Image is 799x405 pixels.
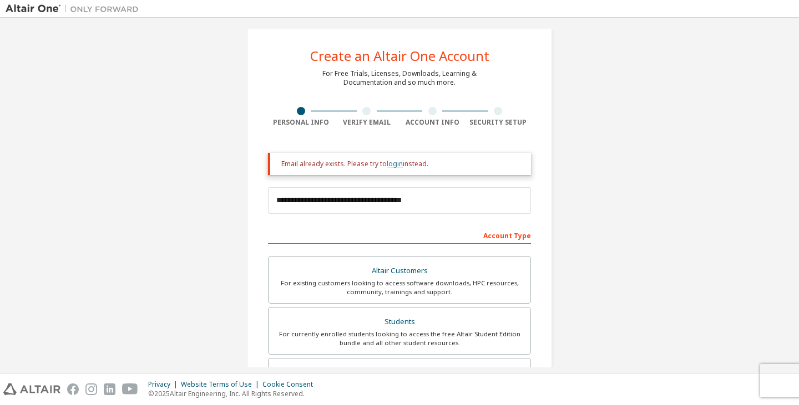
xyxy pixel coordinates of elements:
img: facebook.svg [67,383,79,395]
div: For Free Trials, Licenses, Downloads, Learning & Documentation and so much more. [322,69,477,87]
div: For existing customers looking to access software downloads, HPC resources, community, trainings ... [275,279,524,296]
img: Altair One [6,3,144,14]
div: For currently enrolled students looking to access the free Altair Student Edition bundle and all ... [275,330,524,347]
div: Students [275,314,524,330]
img: linkedin.svg [104,383,115,395]
img: instagram.svg [85,383,97,395]
a: login [387,159,403,168]
div: Website Terms of Use [181,380,262,389]
div: Account Info [399,118,466,127]
div: Account Type [268,226,531,244]
p: © 2025 Altair Engineering, Inc. All Rights Reserved. [148,389,320,398]
div: Email already exists. Please try to instead. [281,160,522,168]
img: altair_logo.svg [3,383,60,395]
div: Security Setup [466,118,532,127]
div: Privacy [148,380,181,389]
img: youtube.svg [122,383,138,395]
div: Cookie Consent [262,380,320,389]
div: Personal Info [268,118,334,127]
div: Verify Email [334,118,400,127]
div: Faculty [275,365,524,381]
div: Create an Altair One Account [310,49,489,63]
div: Altair Customers [275,263,524,279]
